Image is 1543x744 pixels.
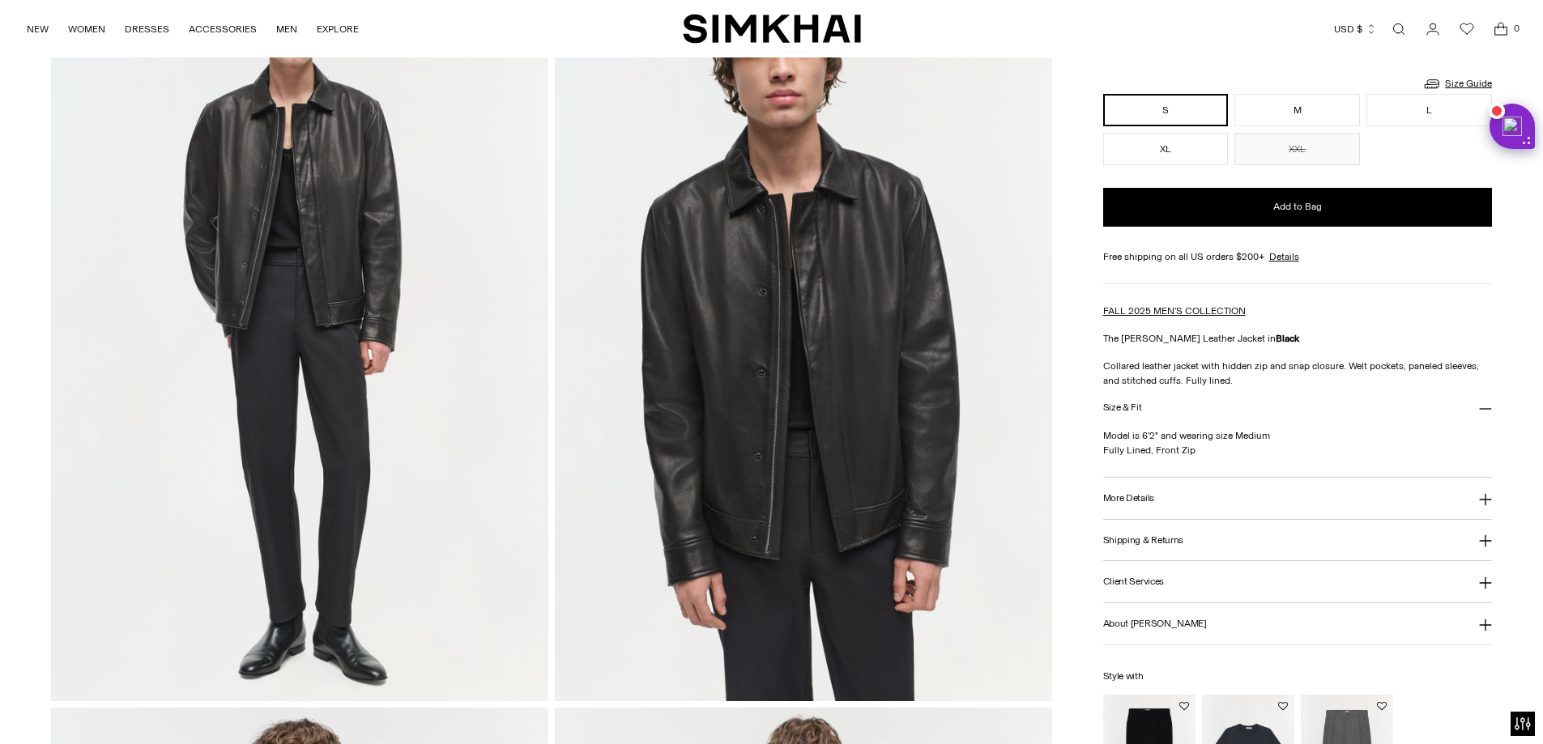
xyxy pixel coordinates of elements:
[1103,249,1493,264] div: Free shipping on all US orders $200+
[1276,333,1299,344] strong: Black
[13,682,163,731] iframe: Sign Up via Text for Offers
[683,13,861,45] a: SIMKHAI
[27,11,49,47] a: NEW
[1103,520,1493,561] button: Shipping & Returns
[1451,13,1483,45] a: Wishlist
[1103,94,1229,126] button: S
[1103,402,1142,413] h3: Size & Fit
[1103,428,1493,457] p: Model is 6'2" and wearing size Medium Fully Lined, Front Zip
[1103,331,1493,346] p: The [PERSON_NAME] Leather Jacket in
[276,11,297,47] a: MEN
[317,11,359,47] a: EXPLORE
[1509,21,1524,36] span: 0
[1103,671,1493,682] h6: Style with
[1103,561,1493,602] button: Client Services
[1103,478,1493,519] button: More Details
[1103,493,1154,504] h3: More Details
[1377,701,1387,711] button: Add to Wishlist
[68,11,105,47] a: WOMEN
[1103,535,1184,546] h3: Shipping & Returns
[1103,603,1493,644] button: About [PERSON_NAME]
[1234,133,1360,165] button: XXL
[1234,94,1360,126] button: M
[1103,576,1165,587] h3: Client Services
[1334,11,1377,47] button: USD $
[1273,200,1322,214] span: Add to Bag
[1103,188,1493,227] button: Add to Bag
[1417,13,1449,45] a: Go to the account page
[1383,13,1415,45] a: Open search modal
[1269,249,1299,264] a: Details
[1103,388,1493,429] button: Size & Fit
[1103,359,1493,388] p: Collared leather jacket with hidden zip and snap closure. Welt pockets, paneled sleeves, and stit...
[1278,701,1288,711] button: Add to Wishlist
[1103,305,1246,317] a: FALL 2025 MEN'S COLLECTION
[1366,94,1492,126] button: L
[1103,619,1207,629] h3: About [PERSON_NAME]
[1422,74,1492,94] a: Size Guide
[189,11,257,47] a: ACCESSORIES
[1103,133,1229,165] button: XL
[125,11,169,47] a: DRESSES
[1485,13,1517,45] a: Open cart modal
[1179,701,1189,711] button: Add to Wishlist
